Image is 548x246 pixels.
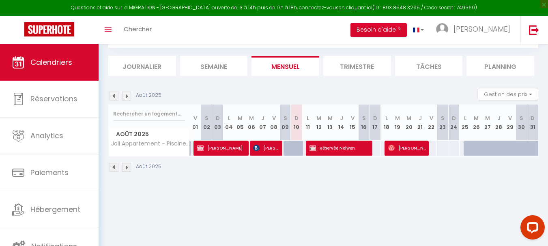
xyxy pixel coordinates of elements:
[223,105,235,141] th: 04
[212,105,223,141] th: 03
[197,140,246,156] span: [PERSON_NAME]
[313,105,325,141] th: 12
[493,105,505,141] th: 28
[464,114,466,122] abbr: L
[291,105,302,141] th: 10
[350,23,407,37] button: Besoin d'aide ?
[531,114,535,122] abbr: D
[136,92,161,99] p: Août 2025
[309,140,370,156] span: Réservée Nolwen
[436,23,448,35] img: ...
[316,114,321,122] abbr: M
[392,105,403,141] th: 19
[190,105,201,141] th: 01
[478,88,538,100] button: Gestion des prix
[358,105,370,141] th: 16
[110,141,191,147] span: Joli Appartement - Piscine - 68m2 - [GEOGRAPHIC_DATA]
[234,105,246,141] th: 05
[279,105,291,141] th: 09
[180,56,248,76] li: Semaine
[505,105,516,141] th: 29
[257,105,269,141] th: 07
[362,114,366,122] abbr: S
[216,114,220,122] abbr: D
[246,105,257,141] th: 06
[373,114,377,122] abbr: D
[516,105,527,141] th: 30
[426,105,437,141] th: 22
[201,105,212,141] th: 02
[284,114,287,122] abbr: S
[136,163,161,171] p: Août 2025
[385,114,388,122] abbr: L
[441,114,445,122] abbr: S
[30,130,63,141] span: Analytics
[388,140,426,156] span: [PERSON_NAME]
[395,114,400,122] abbr: M
[113,107,185,121] input: Rechercher un logement...
[261,114,264,122] abbr: J
[30,94,77,104] span: Réservations
[339,4,372,11] a: en cliquant ici
[269,105,280,141] th: 08
[520,114,523,122] abbr: S
[474,114,479,122] abbr: M
[430,114,433,122] abbr: V
[485,114,490,122] abbr: M
[108,56,176,76] li: Journalier
[238,114,243,122] abbr: M
[323,56,391,76] li: Trimestre
[381,105,392,141] th: 18
[482,105,493,141] th: 27
[336,105,347,141] th: 14
[30,167,69,178] span: Paiements
[452,114,456,122] abbr: D
[251,56,319,76] li: Mensuel
[193,114,197,122] abbr: V
[351,114,355,122] abbr: V
[205,114,208,122] abbr: S
[340,114,343,122] abbr: J
[453,24,510,34] span: [PERSON_NAME]
[508,114,512,122] abbr: V
[497,114,501,122] abbr: J
[272,114,276,122] abbr: V
[471,105,482,141] th: 26
[527,105,538,141] th: 31
[24,22,74,36] img: Super Booking
[109,128,189,140] span: Août 2025
[403,105,415,141] th: 20
[395,56,463,76] li: Tâches
[415,105,426,141] th: 21
[302,105,314,141] th: 11
[466,56,534,76] li: Planning
[437,105,448,141] th: 23
[30,57,72,67] span: Calendriers
[430,16,520,44] a: ... [PERSON_NAME]
[514,212,548,246] iframe: LiveChat chat widget
[347,105,359,141] th: 15
[307,114,309,122] abbr: L
[529,25,539,35] img: logout
[118,16,158,44] a: Chercher
[228,114,230,122] abbr: L
[460,105,471,141] th: 25
[325,105,336,141] th: 13
[328,114,333,122] abbr: M
[253,140,279,156] span: [PERSON_NAME]
[30,204,80,214] span: Hébergement
[124,25,152,33] span: Chercher
[419,114,422,122] abbr: J
[370,105,381,141] th: 17
[249,114,254,122] abbr: M
[294,114,299,122] abbr: D
[448,105,460,141] th: 24
[406,114,411,122] abbr: M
